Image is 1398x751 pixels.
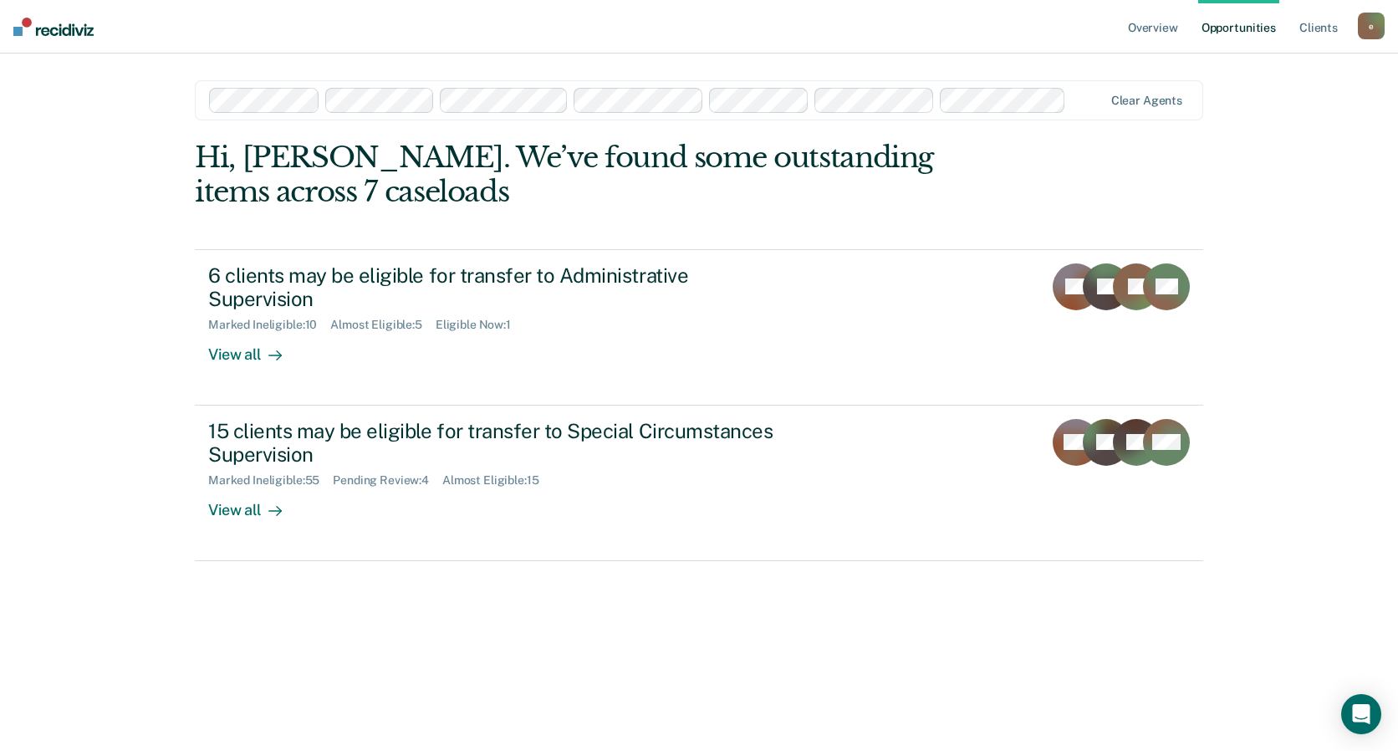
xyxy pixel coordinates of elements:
[208,488,302,520] div: View all
[208,332,302,365] div: View all
[333,473,442,488] div: Pending Review : 4
[208,263,795,312] div: 6 clients may be eligible for transfer to Administrative Supervision
[195,140,1002,209] div: Hi, [PERSON_NAME]. We’ve found some outstanding items across 7 caseloads
[436,318,524,332] div: Eligible Now : 1
[13,18,94,36] img: Recidiviz
[442,473,553,488] div: Almost Eligible : 15
[208,473,333,488] div: Marked Ineligible : 55
[1111,94,1182,108] div: Clear agents
[195,406,1203,561] a: 15 clients may be eligible for transfer to Special Circumstances SupervisionMarked Ineligible:55P...
[195,249,1203,406] a: 6 clients may be eligible for transfer to Administrative SupervisionMarked Ineligible:10Almost El...
[330,318,436,332] div: Almost Eligible : 5
[208,419,795,467] div: 15 clients may be eligible for transfer to Special Circumstances Supervision
[1358,13,1385,39] button: e
[1341,694,1381,734] div: Open Intercom Messenger
[208,318,330,332] div: Marked Ineligible : 10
